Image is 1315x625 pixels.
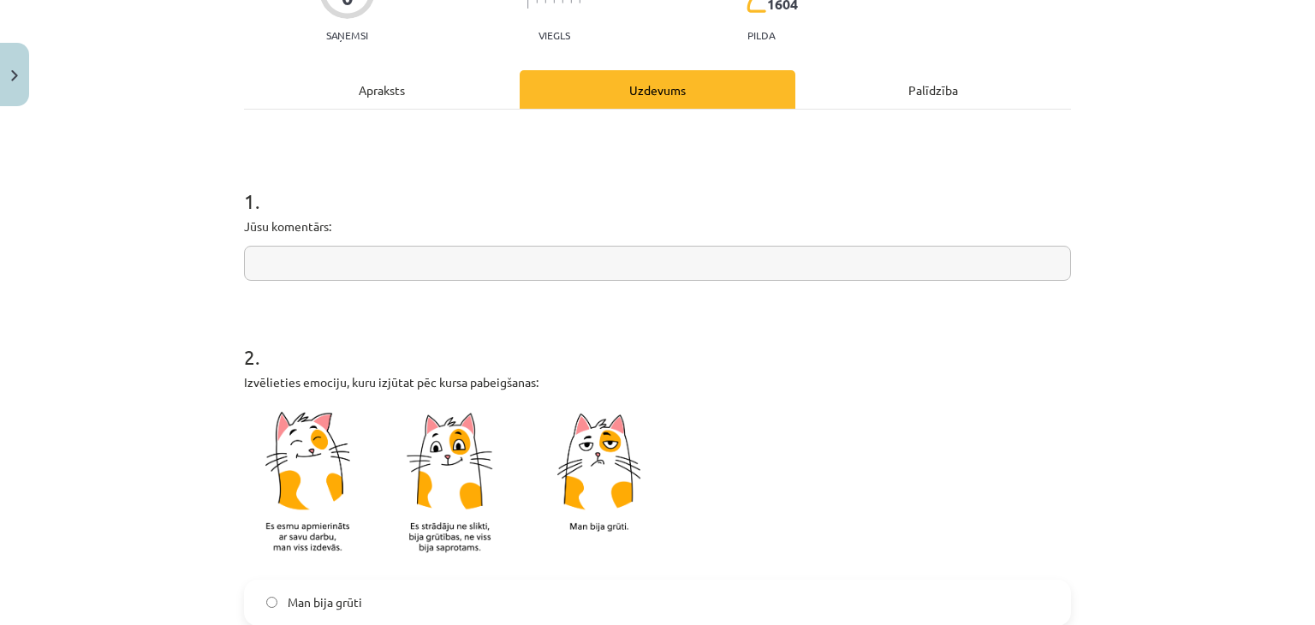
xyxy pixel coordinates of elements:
[244,217,1071,235] p: Jūsu komentārs:
[288,593,362,611] span: Man bija grūti
[319,29,375,41] p: Saņemsi
[244,373,1071,391] p: Izvēlieties emociju, kuru izjūtat pēc kursa pabeigšanas:
[795,70,1071,109] div: Palīdzība
[520,70,795,109] div: Uzdevums
[266,597,277,608] input: Man bija grūti
[11,70,18,81] img: icon-close-lesson-0947bae3869378f0d4975bcd49f059093ad1ed9edebbc8119c70593378902aed.svg
[747,29,775,41] p: pilda
[244,70,520,109] div: Apraksts
[538,29,570,41] p: Viegls
[244,315,1071,368] h1: 2 .
[244,159,1071,212] h1: 1 .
